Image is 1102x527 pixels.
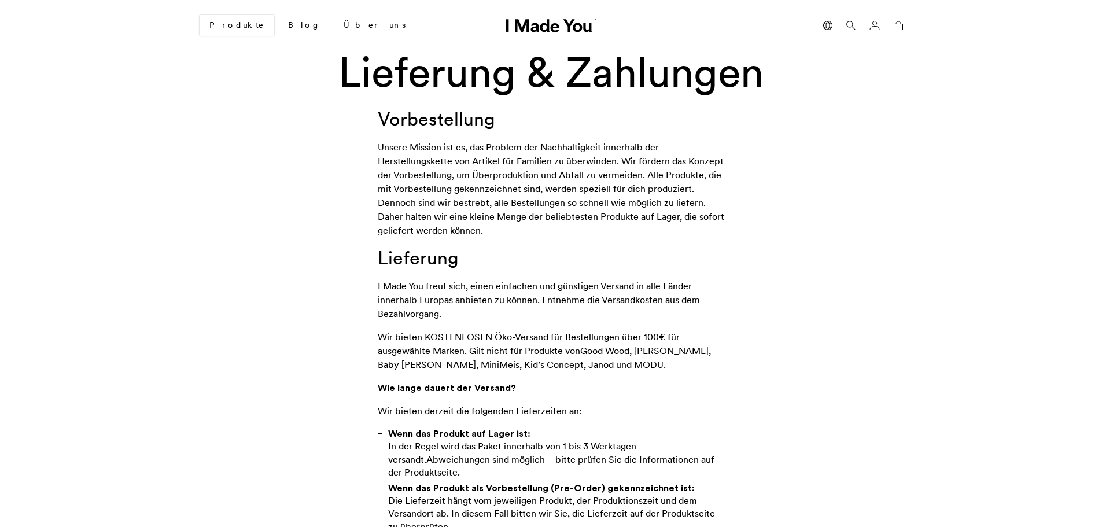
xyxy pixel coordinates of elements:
p: Wir bieten KOSTENLOSEN Öko-Versand für Bestellungen über 100€ für ausgewählte Marken. Gilt nicht ... [378,330,725,371]
h3: Lieferung [378,246,725,270]
span: In der Regel wird das Paket innerhalb von 1 bis 3 Werktagen versandt. [388,440,636,465]
li: Abweichungen sind möglich – bitte prüfen Sie die Informationen auf der Produktseite. [378,427,725,479]
strong: Wenn das Produkt auf Lager ist: [388,428,530,439]
p: Wir bieten derzeit die folgenden Lieferzeiten an: [378,404,725,418]
p: I Made You freut sich, einen einfachen und günstigen Versand in alle Länder innerhalb Europas anb... [378,279,725,320]
p: Unsere Mission ist es, das Problem der Nachhaltigkeit innerhalb der Herstellungskette von Artikel... [378,140,725,237]
strong: Wenn das Produkt als Vorbestellung (Pre-Order) gekennzeichnet ist: [388,482,695,493]
a: Blog [279,16,330,35]
a: Über uns [334,16,415,35]
h1: Lieferung & Zahlungen [318,49,785,95]
h3: Vorbestellung [378,108,725,131]
a: Produkte [200,15,274,36]
strong: Wie lange dauert der Versand? [378,382,516,393]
